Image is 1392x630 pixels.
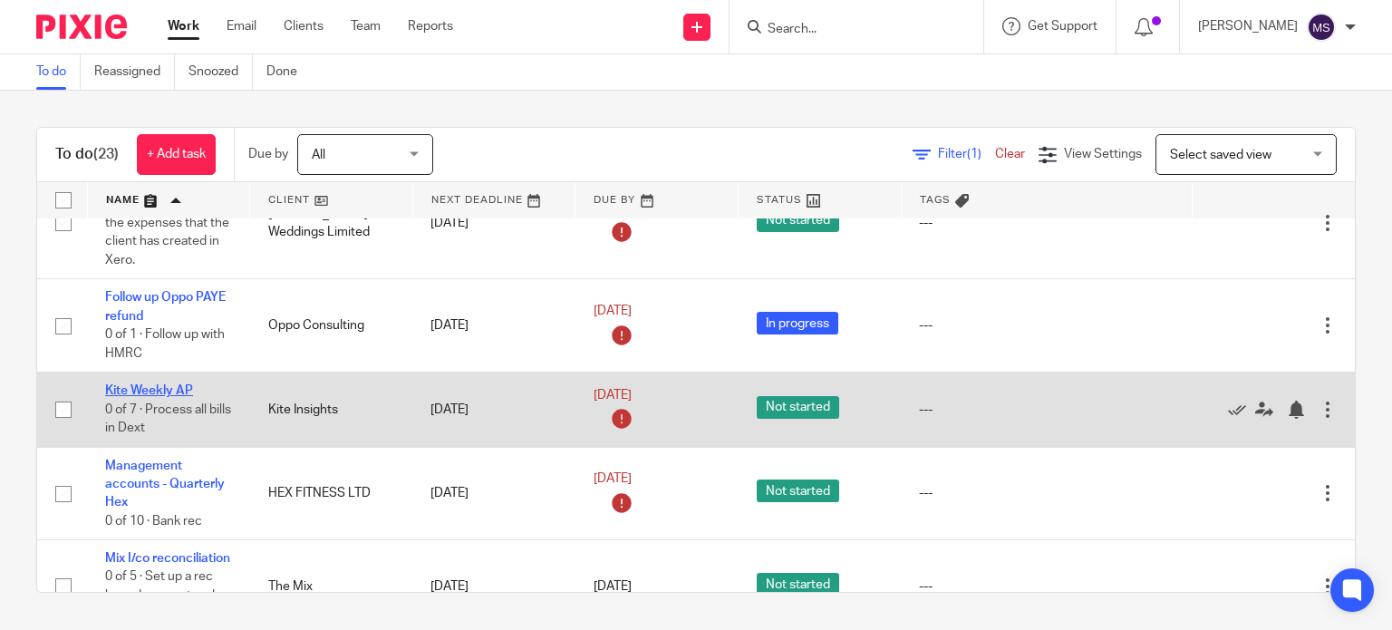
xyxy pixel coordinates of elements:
td: [DATE] [412,167,575,279]
a: + Add task [137,134,216,175]
a: Work [168,17,199,35]
a: Team [351,17,381,35]
input: Search [766,22,929,38]
span: [DATE] [594,472,632,485]
span: 0 of 10 · Bank rec [105,515,202,528]
a: Clients [284,17,324,35]
a: Reassigned [94,54,175,90]
span: [DATE] [594,580,632,593]
td: Kite Insights [250,373,413,447]
td: [DATE] [412,447,575,540]
div: --- [919,401,1174,419]
span: Get Support [1028,20,1097,33]
td: [DATE] [412,373,575,447]
td: [DATE] [412,279,575,373]
a: To do [36,54,81,90]
span: Filter [938,148,995,160]
a: Follow up Oppo PAYE refund [105,291,226,322]
span: [DATE] [594,389,632,402]
img: svg%3E [1307,13,1336,42]
h1: To do [55,145,119,164]
img: Pixie [36,15,127,39]
p: [PERSON_NAME] [1198,17,1298,35]
span: Select saved view [1170,149,1271,161]
div: --- [919,316,1174,334]
span: View Settings [1064,148,1142,160]
span: (1) [967,148,981,160]
div: --- [919,214,1174,232]
span: All [312,149,325,161]
a: Management accounts - Quarterly Hex [105,460,225,509]
a: Snoozed [188,54,253,90]
a: Email [227,17,256,35]
td: HEX FITNESS LTD [250,447,413,540]
span: (23) [93,147,119,161]
td: Oppo Consulting [250,279,413,373]
span: Not started [757,573,839,596]
p: Due by [248,145,288,163]
span: 0 of 1 · Follow up with HMRC [105,328,225,360]
span: Not started [757,209,839,232]
div: --- [919,484,1174,502]
div: --- [919,577,1174,596]
a: Kite Weekly AP [105,384,193,397]
a: Done [266,54,311,90]
span: Not started [757,480,839,502]
a: Reports [408,17,453,35]
span: 0 of 7 · Process all bills in Dext [105,403,231,435]
a: Clear [995,148,1025,160]
a: Mark as done [1228,401,1255,419]
span: 0 of 5 · Set up a rec hound account and trial [105,571,215,621]
span: Tags [920,195,951,205]
span: Not started [757,396,839,419]
span: In progress [757,312,838,334]
span: [DATE] [594,305,632,317]
a: Mix I/co reconciliation [105,552,230,565]
td: [PERSON_NAME] Weddings Limited [250,167,413,279]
